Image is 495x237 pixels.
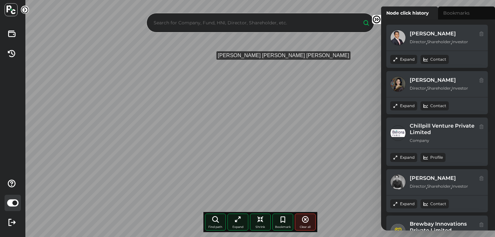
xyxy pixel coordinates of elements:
[300,225,310,229] span: Clear all
[208,225,222,229] span: Find path
[381,6,438,19] label: Node click history
[390,199,417,208] div: Expand
[410,183,468,190] div: , ,
[420,101,449,110] div: Contact
[390,30,406,45] img: node-logo
[410,85,468,92] div: , ,
[427,85,451,92] div: Shareholder
[390,55,417,64] div: Expand
[390,153,417,162] div: Expand
[390,101,417,110] div: Expand
[410,221,475,234] div: Brewbay Innovations Private Limited
[452,85,468,92] div: Investor
[410,85,426,92] div: Director
[420,55,449,64] div: Contact
[410,123,475,136] div: Chillpill Venture Private Limited
[410,138,429,143] div: Company
[410,77,468,83] div: [PERSON_NAME]
[427,183,451,190] div: Shareholder
[410,39,426,45] div: Director
[452,183,468,190] div: Investor
[390,125,406,141] img: node-logo
[410,39,468,45] div: , ,
[410,183,426,190] div: Director
[430,155,443,160] a: Profile
[410,175,468,181] div: [PERSON_NAME]
[452,39,468,45] div: Investor
[420,199,449,208] div: Contact
[152,18,356,28] input: Search for Company, Fund, HNI, Director, Shareholder, etc.
[255,225,265,229] span: Shrink
[275,225,291,229] span: Bookmark
[5,3,18,16] img: logo
[232,225,243,229] span: Expand
[390,174,406,190] img: node-logo
[390,76,406,92] img: node-logo
[427,39,451,45] div: Shareholder
[216,51,351,60] div: [PERSON_NAME] [PERSON_NAME] [PERSON_NAME]
[438,6,495,19] label: Bookmarks
[410,31,468,37] div: [PERSON_NAME]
